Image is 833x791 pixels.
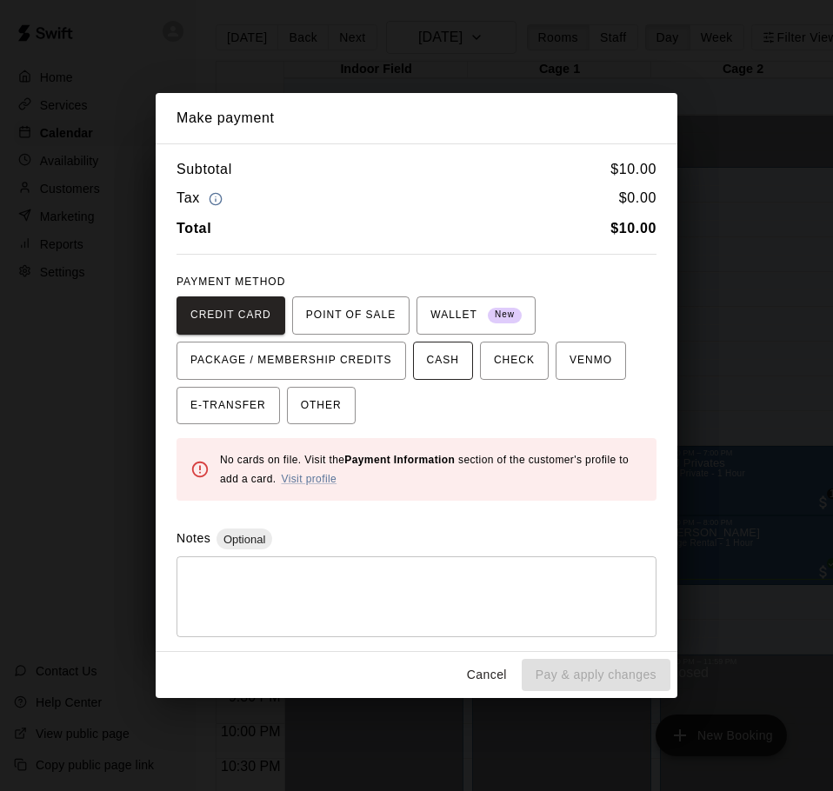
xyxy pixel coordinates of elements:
[344,454,455,466] b: Payment Information
[301,392,342,420] span: OTHER
[190,347,392,375] span: PACKAGE / MEMBERSHIP CREDITS
[480,342,549,380] button: CHECK
[306,302,396,329] span: POINT OF SALE
[610,221,656,236] b: $ 10.00
[427,347,459,375] span: CASH
[190,302,271,329] span: CREDIT CARD
[177,187,227,210] h6: Tax
[413,342,473,380] button: CASH
[220,454,629,485] span: No cards on file. Visit the section of the customer's profile to add a card.
[177,276,285,288] span: PAYMENT METHOD
[287,387,356,425] button: OTHER
[177,296,285,335] button: CREDIT CARD
[292,296,410,335] button: POINT OF SALE
[416,296,536,335] button: WALLET New
[430,302,522,329] span: WALLET
[177,158,232,181] h6: Subtotal
[494,347,535,375] span: CHECK
[217,533,272,546] span: Optional
[177,221,211,236] b: Total
[177,387,280,425] button: E-TRANSFER
[177,531,210,545] label: Notes
[570,347,612,375] span: VENMO
[177,342,406,380] button: PACKAGE / MEMBERSHIP CREDITS
[459,659,515,691] button: Cancel
[190,392,266,420] span: E-TRANSFER
[619,187,656,210] h6: $ 0.00
[556,342,626,380] button: VENMO
[156,93,677,143] h2: Make payment
[281,473,337,485] a: Visit profile
[610,158,656,181] h6: $ 10.00
[488,303,522,327] span: New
